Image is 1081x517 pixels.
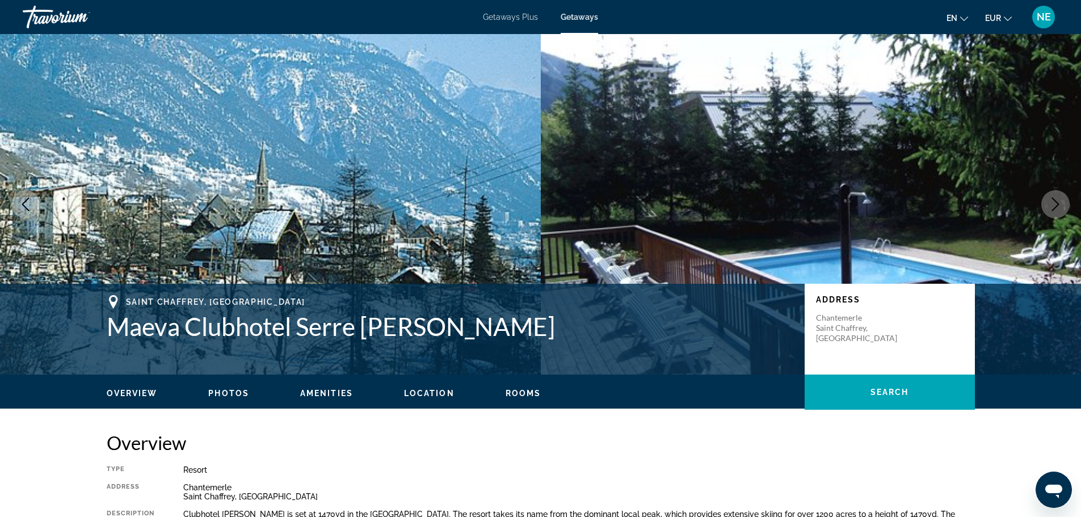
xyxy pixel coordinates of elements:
button: Change language [947,10,968,26]
button: Search [805,375,975,410]
span: Rooms [506,389,541,398]
span: Location [404,389,455,398]
button: Rooms [506,388,541,398]
div: Resort [183,465,975,474]
div: Address [107,483,155,501]
span: Overview [107,389,158,398]
p: Address [816,295,964,304]
span: Photos [208,389,249,398]
button: Change currency [985,10,1012,26]
span: Search [870,388,909,397]
span: NE [1037,11,1051,23]
iframe: Button to launch messaging window [1036,472,1072,508]
a: Getaways Plus [483,12,538,22]
span: en [947,14,957,23]
button: Amenities [300,388,353,398]
span: EUR [985,14,1001,23]
span: Saint Chaffrey, [GEOGRAPHIC_DATA] [126,297,305,306]
button: Next image [1041,190,1070,218]
button: Previous image [11,190,40,218]
h2: Overview [107,431,975,454]
span: Amenities [300,389,353,398]
button: Location [404,388,455,398]
a: Travorium [23,2,136,32]
p: Chantemerle Saint Chaffrey, [GEOGRAPHIC_DATA] [816,313,907,343]
button: Overview [107,388,158,398]
div: Type [107,465,155,474]
a: Getaways [561,12,598,22]
button: User Menu [1029,5,1058,29]
div: Chantemerle Saint Chaffrey, [GEOGRAPHIC_DATA] [183,483,975,501]
h1: Maeva Clubhotel Serre [PERSON_NAME] [107,312,793,341]
button: Photos [208,388,249,398]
